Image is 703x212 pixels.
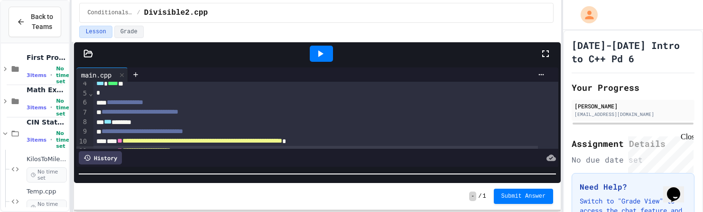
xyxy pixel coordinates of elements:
[27,72,46,78] span: 3 items
[572,154,694,165] div: No due date set
[76,108,88,117] div: 7
[50,136,52,144] span: •
[624,133,694,173] iframe: chat widget
[572,137,694,150] h2: Assignment Details
[87,9,133,17] span: Conditionals: If-Statements
[27,86,67,94] span: Math Expressions
[88,89,93,97] span: Fold line
[501,193,546,200] span: Submit Answer
[27,137,46,143] span: 3 items
[76,146,88,156] div: 11
[572,81,694,94] h2: Your Progress
[27,105,46,111] span: 3 items
[50,104,52,111] span: •
[56,66,69,85] span: No time set
[137,9,140,17] span: /
[27,155,67,164] span: KilosToMiles.cpp
[574,111,692,118] div: [EMAIL_ADDRESS][DOMAIN_NAME]
[27,188,67,196] span: Temp.cpp
[27,53,67,62] span: First Programs and cout
[76,98,88,107] div: 6
[574,102,692,110] div: [PERSON_NAME]
[4,4,65,60] div: Chat with us now!Close
[76,137,88,146] div: 10
[114,26,144,38] button: Grade
[478,193,481,200] span: /
[76,89,88,98] div: 5
[76,117,88,127] div: 8
[469,192,476,201] span: -
[571,4,600,26] div: My Account
[27,118,67,126] span: CIN Statements
[76,127,88,136] div: 9
[56,98,69,117] span: No time set
[27,167,67,183] span: No time set
[31,12,53,32] span: Back to Teams
[76,70,116,80] div: main.cpp
[76,67,128,82] div: main.cpp
[144,7,208,19] span: Divisible2.cpp
[482,193,486,200] span: 1
[50,71,52,79] span: •
[9,7,61,37] button: Back to Teams
[76,79,88,88] div: 4
[580,181,686,193] h3: Need Help?
[79,151,122,164] div: History
[56,130,69,149] span: No time set
[572,39,694,65] h1: [DATE]-[DATE] Intro to C++ Pd 6
[663,174,694,202] iframe: chat widget
[494,189,554,204] button: Submit Answer
[79,26,112,38] button: Lesson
